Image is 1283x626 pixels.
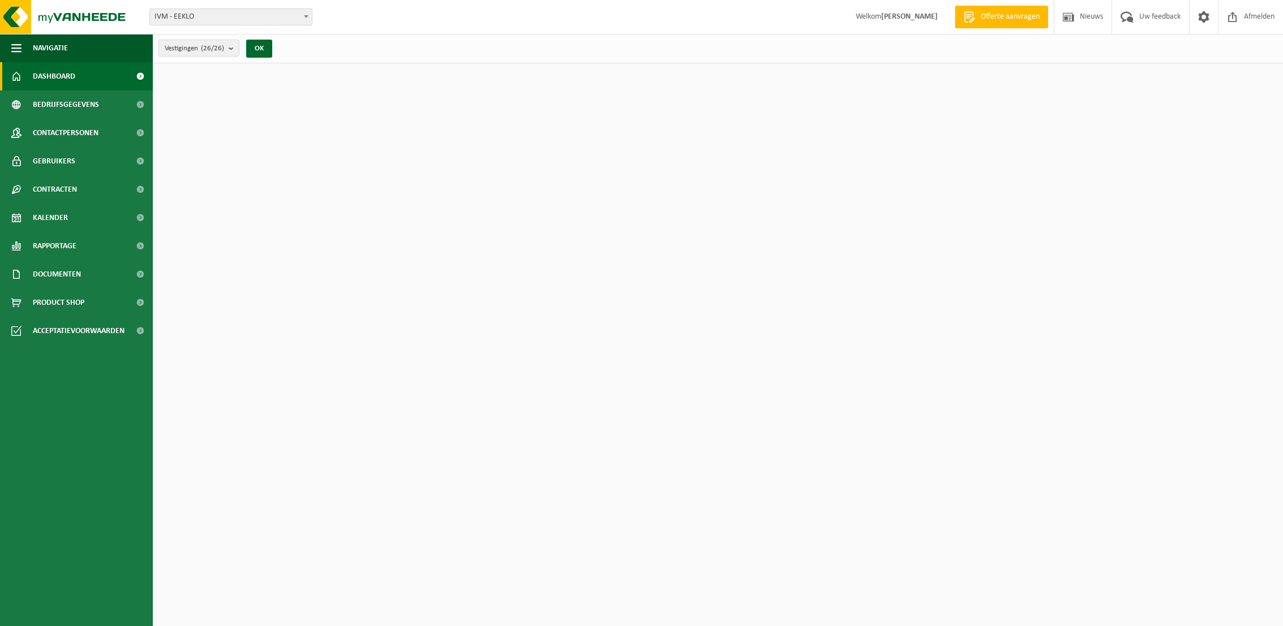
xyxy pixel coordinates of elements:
span: Bedrijfsgegevens [33,90,99,119]
span: IVM - EEKLO [150,9,312,25]
button: Vestigingen(26/26) [158,40,239,57]
span: Gebruikers [33,147,75,175]
span: Documenten [33,260,81,288]
span: Navigatie [33,34,68,62]
span: Contactpersonen [33,119,98,147]
count: (26/26) [201,45,224,52]
span: Dashboard [33,62,75,90]
span: Offerte aanvragen [978,11,1042,23]
span: Kalender [33,204,68,232]
span: Rapportage [33,232,76,260]
button: OK [246,40,272,58]
span: Vestigingen [165,40,224,57]
a: Offerte aanvragen [955,6,1048,28]
span: Product Shop [33,288,84,317]
strong: [PERSON_NAME] [881,12,938,21]
span: Contracten [33,175,77,204]
span: IVM - EEKLO [149,8,312,25]
span: Acceptatievoorwaarden [33,317,125,345]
